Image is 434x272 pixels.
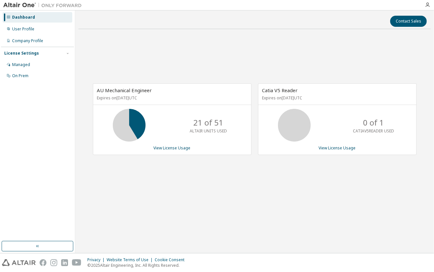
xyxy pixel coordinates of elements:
div: Cookie Consent [155,257,188,263]
div: Dashboard [12,15,35,20]
div: Website Terms of Use [107,257,155,263]
p: Expires on [DATE] UTC [262,95,411,101]
img: Altair One [3,2,85,8]
span: AU Mechanical Engineer [97,87,152,93]
a: View License Usage [319,145,356,151]
p: Expires on [DATE] UTC [97,95,246,101]
div: User Profile [12,26,34,32]
div: Managed [12,62,30,67]
span: Catia V5 Reader [262,87,298,93]
img: youtube.svg [72,259,81,266]
div: Privacy [87,257,107,263]
img: facebook.svg [40,259,46,266]
img: linkedin.svg [61,259,68,266]
p: 21 of 51 [193,117,223,128]
div: Company Profile [12,38,43,43]
p: © 2025 Altair Engineering, Inc. All Rights Reserved. [87,263,188,268]
div: License Settings [4,51,39,56]
p: 0 of 1 [363,117,384,128]
p: ALTAIR UNITS USED [190,128,227,134]
a: View License Usage [154,145,191,151]
img: instagram.svg [50,259,57,266]
img: altair_logo.svg [2,259,36,266]
div: On Prem [12,73,28,78]
button: Contact Sales [390,16,427,27]
p: CATIAV5READER USED [353,128,394,134]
